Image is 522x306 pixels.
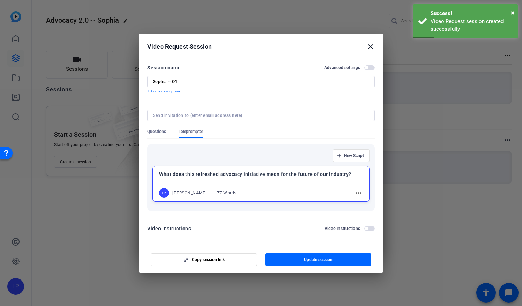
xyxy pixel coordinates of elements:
span: Copy session link [192,257,225,262]
span: Questions [147,129,166,134]
input: Send invitation to (enter email address here) [153,113,366,118]
div: Success! [431,9,513,17]
button: New Script [333,149,370,162]
span: New Script [344,153,364,158]
span: × [511,8,515,17]
input: Enter Session Name [153,79,369,84]
button: Close [511,7,515,18]
div: Session name [147,64,181,72]
button: Copy session link [151,253,257,266]
div: Video Instructions [147,224,191,233]
div: [PERSON_NAME] [172,190,207,196]
mat-icon: more_horiz [355,189,363,197]
button: Update session [265,253,372,266]
p: What does this refreshed advocacy initiative mean for the future of our industry? [159,170,363,178]
div: Video Request session created successfully [431,17,513,33]
span: Teleprompter [179,129,203,134]
h2: Advanced settings [324,65,360,70]
div: LP [159,188,169,198]
p: + Add a description [147,89,375,94]
div: 77 Words [217,190,237,196]
mat-icon: close [366,43,375,51]
div: Video Request Session [147,43,375,51]
span: Update session [304,257,333,262]
h2: Video Instructions [325,226,360,231]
